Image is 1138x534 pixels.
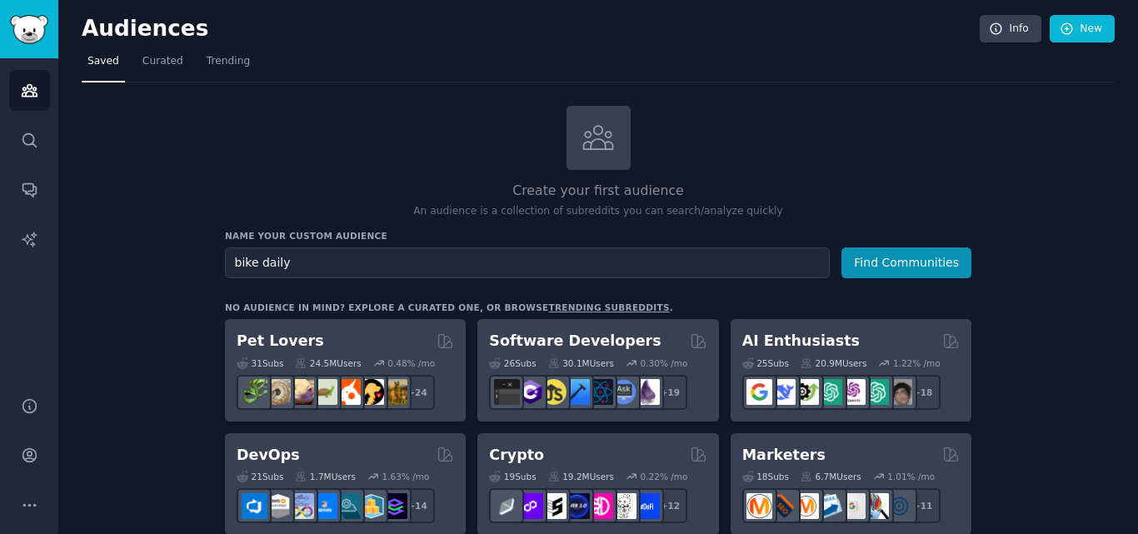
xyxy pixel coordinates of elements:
img: bigseo [770,493,796,519]
img: aws_cdk [358,493,384,519]
img: software [494,379,520,405]
a: New [1050,15,1115,43]
p: An audience is a collection of subreddits you can search/analyze quickly [225,204,971,219]
img: chatgpt_prompts_ [863,379,889,405]
button: Find Communities [841,247,971,278]
img: GummySearch logo [10,15,48,44]
img: 0xPolygon [517,493,543,519]
img: web3 [564,493,590,519]
img: azuredevops [242,493,267,519]
div: 30.1M Users [548,357,614,369]
img: defiblockchain [587,493,613,519]
h2: DevOps [237,445,300,466]
h3: Name your custom audience [225,230,971,242]
img: ethfinance [494,493,520,519]
div: 19 Sub s [489,471,536,482]
img: dogbreed [382,379,407,405]
img: cockatiel [335,379,361,405]
img: Emailmarketing [816,493,842,519]
img: AskComputerScience [611,379,636,405]
div: + 12 [652,488,687,523]
div: + 24 [400,375,435,410]
h2: Marketers [742,445,826,466]
img: csharp [517,379,543,405]
img: AskMarketing [793,493,819,519]
a: Curated [137,48,189,82]
div: + 19 [652,375,687,410]
img: herpetology [242,379,267,405]
h2: Software Developers [489,331,661,352]
div: 0.30 % /mo [641,357,688,369]
a: Saved [82,48,125,82]
img: elixir [634,379,660,405]
img: reactnative [587,379,613,405]
div: 24.5M Users [295,357,361,369]
h2: Crypto [489,445,544,466]
div: + 14 [400,488,435,523]
h2: Audiences [82,16,980,42]
img: content_marketing [746,493,772,519]
div: + 11 [906,488,941,523]
div: 0.48 % /mo [387,357,435,369]
img: DevOpsLinks [312,493,337,519]
div: 21 Sub s [237,471,283,482]
div: 1.7M Users [295,471,356,482]
span: Curated [142,54,183,69]
img: OnlineMarketing [886,493,912,519]
img: DeepSeek [770,379,796,405]
img: GoogleGeminiAI [746,379,772,405]
h2: Pet Lovers [237,331,324,352]
div: 1.63 % /mo [382,471,430,482]
span: Saved [87,54,119,69]
h2: Create your first audience [225,181,971,202]
h2: AI Enthusiasts [742,331,860,352]
img: ethstaker [541,493,567,519]
img: ArtificalIntelligence [886,379,912,405]
div: 1.01 % /mo [887,471,935,482]
span: Trending [207,54,250,69]
img: turtle [312,379,337,405]
img: CryptoNews [611,493,636,519]
div: 0.22 % /mo [641,471,688,482]
div: 18 Sub s [742,471,789,482]
img: googleads [840,493,866,519]
a: Trending [201,48,256,82]
img: PlatformEngineers [382,493,407,519]
img: PetAdvice [358,379,384,405]
div: No audience in mind? Explore a curated one, or browse . [225,302,673,313]
img: chatgpt_promptDesign [816,379,842,405]
img: leopardgeckos [288,379,314,405]
img: MarketingResearch [863,493,889,519]
img: Docker_DevOps [288,493,314,519]
div: 31 Sub s [237,357,283,369]
img: AItoolsCatalog [793,379,819,405]
img: learnjavascript [541,379,567,405]
div: 19.2M Users [548,471,614,482]
a: Info [980,15,1041,43]
div: 26 Sub s [489,357,536,369]
div: + 18 [906,375,941,410]
img: ballpython [265,379,291,405]
img: defi_ [634,493,660,519]
div: 25 Sub s [742,357,789,369]
div: 6.7M Users [801,471,861,482]
img: iOSProgramming [564,379,590,405]
div: 20.9M Users [801,357,866,369]
img: platformengineering [335,493,361,519]
a: trending subreddits [548,302,669,312]
img: OpenAIDev [840,379,866,405]
div: 1.22 % /mo [893,357,941,369]
input: Pick a short name, like "Digital Marketers" or "Movie-Goers" [225,247,830,278]
img: AWS_Certified_Experts [265,493,291,519]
